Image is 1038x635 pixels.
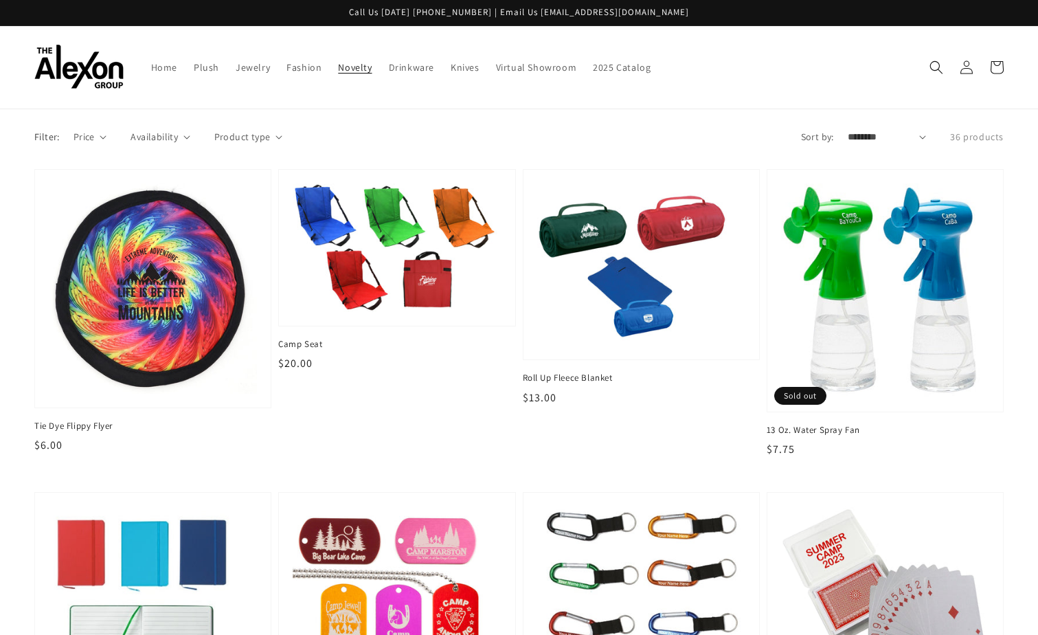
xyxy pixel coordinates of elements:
span: Jewelry [236,61,270,74]
a: 2025 Catalog [585,53,659,82]
a: Jewelry [227,53,278,82]
p: 36 products [950,130,1004,144]
span: $13.00 [523,390,556,405]
a: Roll Up Fleece Blanket Roll Up Fleece Blanket $13.00 [523,169,760,406]
img: The Alexon Group [34,45,124,89]
a: Drinkware [381,53,442,82]
span: Product type [214,130,271,144]
span: Drinkware [389,61,434,74]
a: Plush [185,53,227,82]
span: $7.75 [767,442,795,456]
span: Tie Dye Flippy Flyer [34,420,271,432]
span: Home [151,61,177,74]
span: Fashion [286,61,321,74]
span: Sold out [774,387,826,405]
span: Camp Seat [278,338,515,350]
a: 13 Oz. Water Spray Fan 13 Oz. Water Spray Fan $7.75 [767,169,1004,458]
span: Novelty [338,61,372,74]
summary: Search [921,52,951,82]
img: 13 Oz. Water Spray Fan [781,183,989,398]
p: Filter: [34,130,60,144]
img: Camp Seat [293,183,501,312]
img: Tie Dye Flippy Flyer [49,183,257,394]
a: Camp Seat Camp Seat $20.00 [278,169,515,372]
span: Price [74,130,95,144]
summary: Price [74,130,107,144]
a: Fashion [278,53,330,82]
a: Novelty [330,53,380,82]
span: $20.00 [278,356,313,370]
span: Virtual Showroom [496,61,577,74]
a: Home [143,53,185,82]
span: 2025 Catalog [593,61,651,74]
summary: Availability [131,130,190,144]
span: Plush [194,61,219,74]
span: $6.00 [34,438,63,452]
label: Sort by: [801,130,834,144]
a: Knives [442,53,488,82]
span: Roll Up Fleece Blanket [523,372,760,384]
span: 13 Oz. Water Spray Fan [767,424,1004,436]
a: Virtual Showroom [488,53,585,82]
a: Tie Dye Flippy Flyer Tie Dye Flippy Flyer $6.00 [34,169,271,454]
span: Availability [131,130,178,144]
img: Roll Up Fleece Blanket [537,183,745,346]
span: Knives [451,61,479,74]
summary: Product type [214,130,282,144]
